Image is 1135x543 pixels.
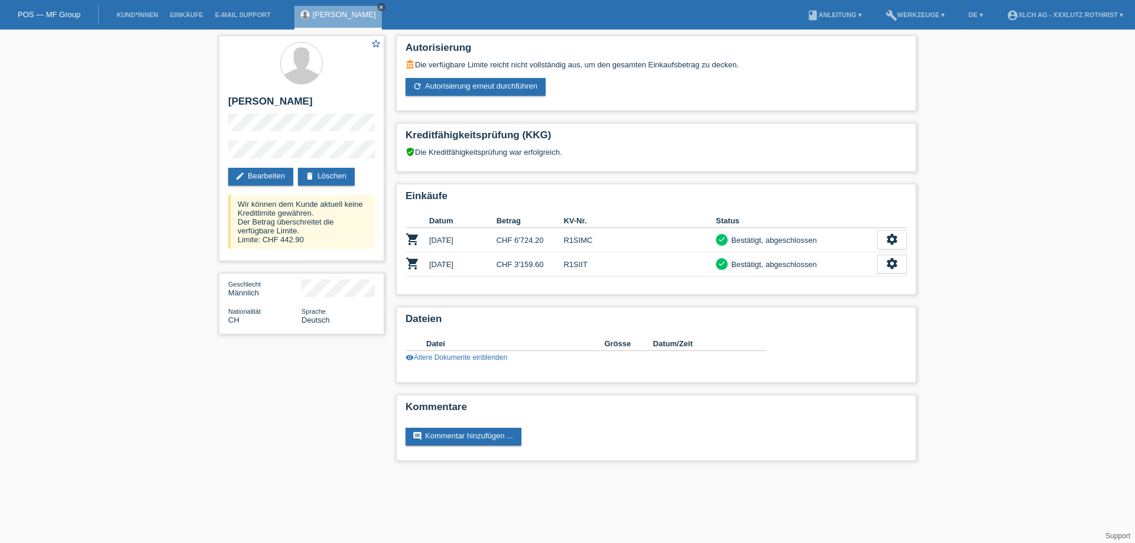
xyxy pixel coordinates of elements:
[1007,9,1019,21] i: account_circle
[886,233,899,246] i: settings
[886,9,897,21] i: build
[716,214,877,228] th: Status
[807,9,819,21] i: book
[728,258,817,271] div: Bestätigt, abgeschlossen
[497,214,564,228] th: Betrag
[718,235,726,243] i: check
[497,252,564,277] td: CHF 3'159.60
[406,353,507,362] a: visibilityÄltere Dokumente einblenden
[429,252,497,277] td: [DATE]
[228,281,261,288] span: Geschlecht
[406,78,546,96] a: refreshAutorisierung erneut durchführen
[728,234,817,246] div: Bestätigt, abgeschlossen
[228,168,293,186] a: editBearbeiten
[406,60,907,69] div: Die verfügbare Limite reicht nicht vollständig aus, um den gesamten Einkaufsbetrag zu decken.
[406,147,415,157] i: verified_user
[209,11,277,18] a: E-Mail Support
[406,232,420,246] i: POSP00026084
[228,308,261,315] span: Nationalität
[886,257,899,270] i: settings
[377,3,385,11] a: close
[406,42,907,60] h2: Autorisierung
[563,214,716,228] th: KV-Nr.
[718,259,726,268] i: check
[228,96,375,113] h2: [PERSON_NAME]
[371,38,381,51] a: star_border
[111,11,164,18] a: Kund*innen
[298,168,355,186] a: deleteLöschen
[413,431,422,441] i: comment
[801,11,868,18] a: bookAnleitung ▾
[497,228,564,252] td: CHF 6'724.20
[563,252,716,277] td: R1SIIT
[371,38,381,49] i: star_border
[406,190,907,208] h2: Einkäufe
[406,60,415,69] i: account_balance
[228,316,239,324] span: Schweiz
[1105,532,1130,540] a: Support
[228,195,375,249] div: Wir können dem Kunde aktuell keine Kreditlimite gewähren. Der Betrag überschreitet die verfügbare...
[406,129,907,147] h2: Kreditfähigkeitsprüfung (KKG)
[164,11,209,18] a: Einkäufe
[653,337,750,351] th: Datum/Zeit
[235,171,245,181] i: edit
[429,228,497,252] td: [DATE]
[604,337,653,351] th: Grösse
[378,4,384,10] i: close
[406,428,521,446] a: commentKommentar hinzufügen ...
[406,401,907,419] h2: Kommentare
[563,228,716,252] td: R1SIMC
[406,256,420,271] i: POSP00026085
[962,11,988,18] a: DE ▾
[406,147,907,165] div: Die Kreditfähigkeitsprüfung war erfolgreich.
[313,10,376,19] a: [PERSON_NAME]
[880,11,951,18] a: buildWerkzeuge ▾
[406,313,907,331] h2: Dateien
[413,82,422,91] i: refresh
[301,316,330,324] span: Deutsch
[426,337,604,351] th: Datei
[305,171,314,181] i: delete
[18,10,80,19] a: POS — MF Group
[228,279,301,297] div: Männlich
[406,353,414,362] i: visibility
[1001,11,1129,18] a: account_circleXLCH AG - XXXLutz Rothrist ▾
[429,214,497,228] th: Datum
[301,308,326,315] span: Sprache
